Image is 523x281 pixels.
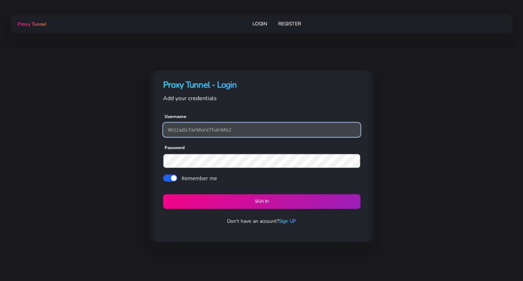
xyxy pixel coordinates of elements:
[18,21,46,28] span: Proxy Tunnel
[252,17,267,30] a: Login
[278,218,296,225] a: Sign UP
[164,113,186,120] label: Username
[163,123,360,137] input: Username
[164,144,185,151] label: Password
[163,79,360,91] h4: Proxy Tunnel - Login
[488,246,514,272] iframe: Webchat Widget
[163,194,360,209] button: Sign in
[182,174,217,182] label: Remember me
[278,17,301,30] a: Register
[163,94,360,103] p: Add your credentials
[157,217,366,225] p: Don't have an account?
[16,18,46,30] a: Proxy Tunnel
